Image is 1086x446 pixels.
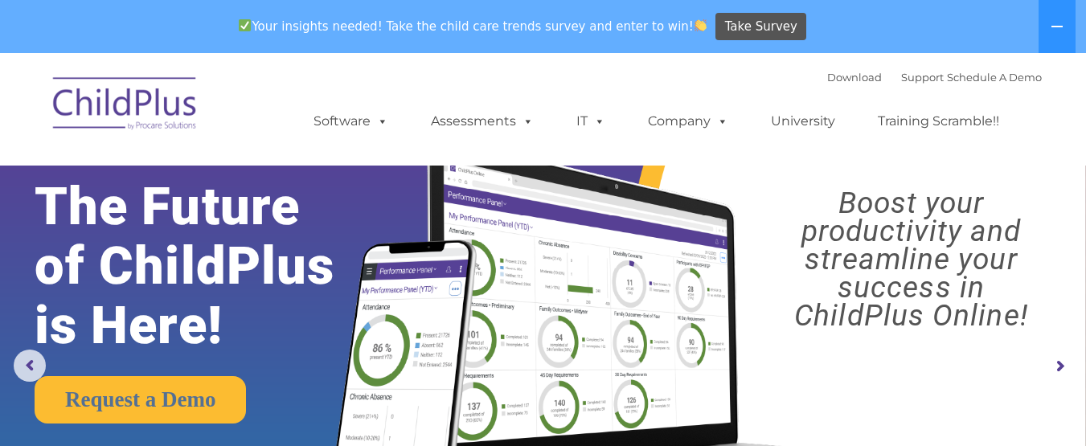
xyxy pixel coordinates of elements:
[827,71,882,84] a: Download
[560,105,621,137] a: IT
[632,105,744,137] a: Company
[239,19,251,31] img: ✅
[715,13,806,41] a: Take Survey
[415,105,550,137] a: Assessments
[750,189,1072,329] rs-layer: Boost your productivity and streamline your success in ChildPlus Online!
[695,19,707,31] img: 👏
[827,71,1042,84] font: |
[297,105,404,137] a: Software
[223,106,273,118] span: Last name
[35,376,246,423] a: Request a Demo
[947,71,1042,84] a: Schedule A Demo
[725,13,797,41] span: Take Survey
[901,71,944,84] a: Support
[35,177,381,355] rs-layer: The Future of ChildPlus is Here!
[862,105,1015,137] a: Training Scramble!!
[223,172,292,184] span: Phone number
[755,105,851,137] a: University
[45,66,206,146] img: ChildPlus by Procare Solutions
[232,10,714,42] span: Your insights needed! Take the child care trends survey and enter to win!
